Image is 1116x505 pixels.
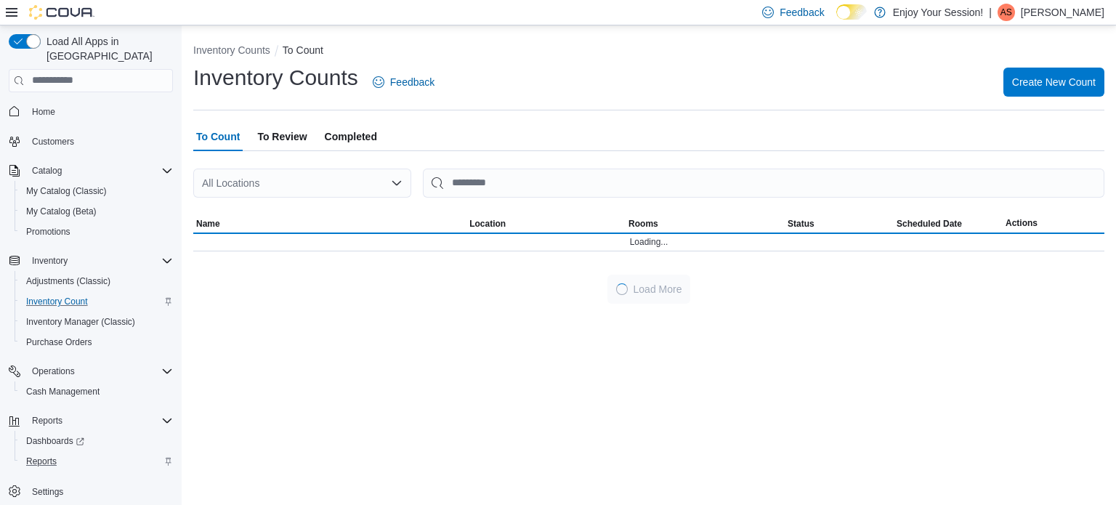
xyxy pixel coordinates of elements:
span: Feedback [780,5,824,20]
button: To Count [283,44,323,56]
span: Status [788,218,814,230]
span: Inventory [26,252,173,270]
span: Loading [614,281,629,296]
span: Load More [634,282,682,296]
button: Status [785,215,894,233]
a: Dashboards [15,431,179,451]
a: Settings [26,483,69,501]
button: My Catalog (Classic) [15,181,179,201]
span: My Catalog (Beta) [26,206,97,217]
button: Home [3,101,179,122]
span: Settings [26,482,173,500]
button: Inventory [26,252,73,270]
button: Inventory Count [15,291,179,312]
button: Cash Management [15,381,179,402]
span: Promotions [26,226,70,238]
a: Purchase Orders [20,334,98,351]
span: Inventory Count [26,296,88,307]
span: Feedback [390,75,434,89]
button: Promotions [15,222,179,242]
p: Enjoy Your Session! [893,4,984,21]
button: Customers [3,131,179,152]
span: Settings [32,486,63,498]
a: Feedback [367,68,440,97]
span: Customers [32,136,74,148]
span: My Catalog (Classic) [26,185,107,197]
p: | [989,4,992,21]
button: Rooms [626,215,785,233]
button: Open list of options [391,177,403,189]
span: Adjustments (Classic) [20,272,173,290]
img: Cova [29,5,94,20]
span: Create New Count [1012,75,1096,89]
button: Catalog [3,161,179,181]
span: My Catalog (Classic) [20,182,173,200]
span: Reports [32,415,62,427]
button: Settings [3,480,179,501]
button: Catalog [26,162,68,179]
button: Adjustments (Classic) [15,271,179,291]
button: LoadingLoad More [607,275,691,304]
span: Promotions [20,223,173,241]
button: Operations [26,363,81,380]
span: Location [469,218,506,230]
span: Dashboards [26,435,84,447]
span: Catalog [26,162,173,179]
a: Adjustments (Classic) [20,272,116,290]
span: Purchase Orders [20,334,173,351]
div: Ana Saric [998,4,1015,21]
span: Reports [26,412,173,429]
a: Inventory Manager (Classic) [20,313,141,331]
button: My Catalog (Beta) [15,201,179,222]
span: Cash Management [20,383,173,400]
span: Adjustments (Classic) [26,275,110,287]
a: Customers [26,133,80,150]
button: Operations [3,361,179,381]
span: Load All Apps in [GEOGRAPHIC_DATA] [41,34,173,63]
a: Dashboards [20,432,90,450]
a: My Catalog (Beta) [20,203,102,220]
a: Cash Management [20,383,105,400]
button: Reports [3,411,179,431]
span: Catalog [32,165,62,177]
span: To Review [257,122,307,151]
span: Scheduled Date [897,218,962,230]
span: Rooms [628,218,658,230]
span: Home [32,106,55,118]
span: Inventory Count [20,293,173,310]
button: Location [466,215,626,233]
button: Reports [15,451,179,472]
button: Inventory [3,251,179,271]
input: This is a search bar. After typing your query, hit enter to filter the results lower in the page. [423,169,1104,198]
span: Cash Management [26,386,100,397]
span: My Catalog (Beta) [20,203,173,220]
button: Create New Count [1003,68,1104,97]
button: Scheduled Date [894,215,1003,233]
button: Inventory Counts [193,44,270,56]
span: To Count [196,122,240,151]
span: Name [196,218,220,230]
span: Reports [20,453,173,470]
span: Purchase Orders [26,336,92,348]
button: Inventory Manager (Classic) [15,312,179,332]
span: Completed [325,122,377,151]
span: AS [1000,4,1012,21]
button: Purchase Orders [15,332,179,352]
span: Reports [26,456,57,467]
a: Inventory Count [20,293,94,310]
span: Operations [32,365,75,377]
h1: Inventory Counts [193,63,358,92]
span: Dashboards [20,432,173,450]
button: Name [193,215,466,233]
input: Dark Mode [836,4,867,20]
span: Inventory Manager (Classic) [26,316,135,328]
span: Inventory Manager (Classic) [20,313,173,331]
span: Home [26,102,173,121]
span: Actions [1006,217,1038,229]
a: Reports [20,453,62,470]
a: Promotions [20,223,76,241]
nav: An example of EuiBreadcrumbs [193,43,1104,60]
a: My Catalog (Classic) [20,182,113,200]
span: Customers [26,132,173,150]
